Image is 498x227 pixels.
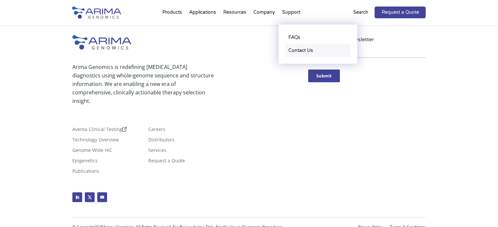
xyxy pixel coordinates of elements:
[375,7,426,18] a: Request a Quote
[97,192,107,202] a: Follow on Youtube
[465,196,498,227] iframe: Chat Widget
[285,44,351,57] a: Contact Us
[72,138,119,145] a: Technology Overview
[72,169,99,176] a: Publications
[72,7,121,19] img: Arima-Genomics-logo
[308,44,426,87] iframe: Form 0
[72,148,112,155] a: Genome-Wide HiC
[148,148,166,155] a: Services
[353,8,368,17] p: Search
[308,35,426,44] p: Sign up for our Newsletter
[285,31,351,44] a: FAQs
[72,127,127,134] a: Aventa Clinical Testing
[72,35,131,50] img: Arima-Genomics-logo
[72,192,82,202] a: Follow on LinkedIn
[72,158,98,166] a: Epigenetics
[148,138,175,145] a: Distributors
[85,192,95,202] a: Follow on X
[148,158,185,166] a: Request a Quote
[72,63,214,105] p: Arima Genomics is redefining [MEDICAL_DATA] diagnostics using whole-genome sequence and structure...
[148,127,165,134] a: Careers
